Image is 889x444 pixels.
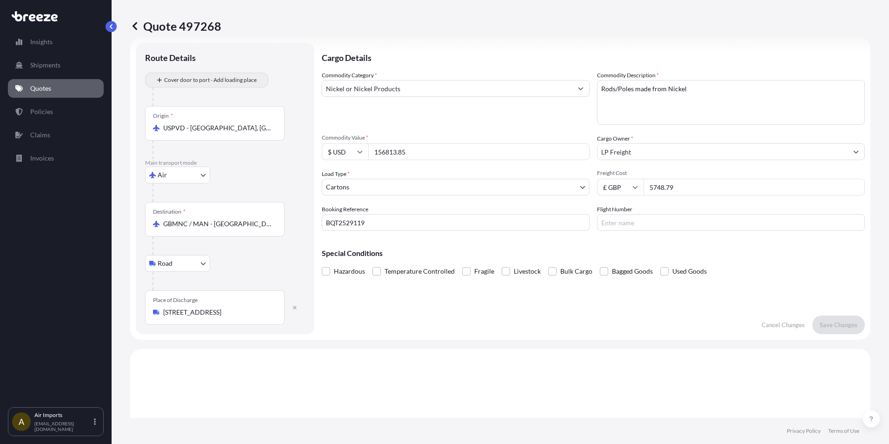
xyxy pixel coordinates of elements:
input: Select a commodity type [322,80,572,97]
input: Enter name [597,214,865,231]
p: Save Changes [820,320,857,330]
label: Commodity Category [322,71,377,80]
p: Shipments [30,61,60,70]
span: Fragile [474,264,494,278]
p: Route Details [145,52,196,63]
label: Booking Reference [322,205,368,214]
span: Air [158,170,167,180]
span: Road [158,259,172,268]
button: Select transport [145,167,210,183]
p: [EMAIL_ADDRESS][DOMAIN_NAME] [34,421,92,432]
span: Used Goods [672,264,707,278]
button: Show suggestions [572,80,589,97]
textarea: Rods/Poles made from Nickel [597,80,865,125]
p: Cancel Changes [762,320,805,330]
p: Policies [30,107,53,116]
button: Show suggestions [848,143,864,160]
input: Full name [597,143,848,160]
input: Type amount [368,143,590,160]
a: Terms of Use [828,427,859,435]
p: Air Imports [34,411,92,419]
p: Main transport mode [145,159,305,167]
span: Freight Cost [597,169,865,177]
span: A [19,417,24,426]
span: Bagged Goods [612,264,653,278]
input: Destination [163,219,273,229]
button: Select transport [145,255,210,272]
span: Hazardous [334,264,365,278]
p: Invoices [30,154,54,163]
span: Cartons [326,182,349,192]
input: Place of Discharge [163,308,273,317]
input: Origin [163,123,273,133]
span: Load Type [322,169,350,179]
div: Place of Discharge [153,296,198,304]
label: Cargo Owner [597,134,633,143]
span: Bulk Cargo [560,264,592,278]
input: Your internal reference [322,214,590,231]
button: Cover door to port - Add loading place [145,73,268,87]
a: Insights [8,33,104,51]
a: Shipments [8,56,104,74]
span: Temperature Controlled [385,264,455,278]
div: Destination [153,208,186,215]
input: Enter amount [644,179,865,195]
span: Livestock [514,264,541,278]
p: Claims [30,130,50,140]
button: Save Changes [812,316,865,334]
button: Cartons [322,179,590,195]
label: Flight Number [597,205,632,214]
p: Cargo Details [322,43,865,71]
button: Cancel Changes [754,316,812,334]
p: Insights [30,37,53,47]
a: Invoices [8,149,104,168]
span: Commodity Value [322,134,590,141]
div: Origin [153,112,173,120]
p: Special Conditions [322,249,865,257]
a: Quotes [8,79,104,98]
label: Commodity Description [597,71,659,80]
p: Quotes [30,84,51,93]
span: Cover door to port - Add loading place [164,75,257,85]
a: Policies [8,102,104,121]
a: Privacy Policy [787,427,821,435]
a: Claims [8,126,104,144]
p: Quote 497268 [130,19,221,34]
